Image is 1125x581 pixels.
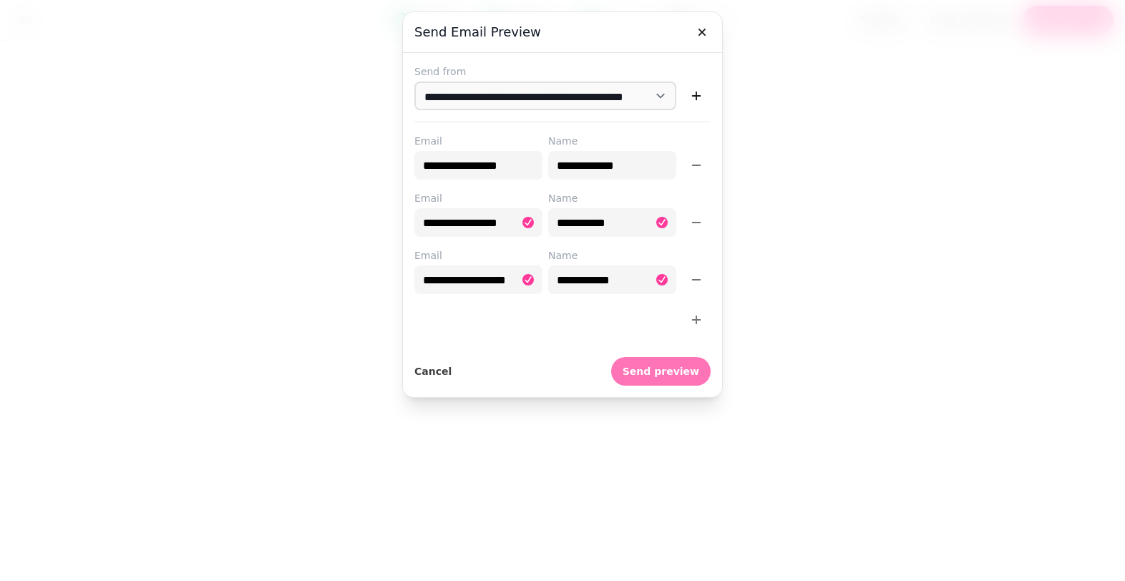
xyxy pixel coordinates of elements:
[548,134,676,148] label: Name
[414,248,542,263] label: Email
[414,191,542,205] label: Email
[611,357,711,386] button: Send preview
[623,366,699,376] span: Send preview
[414,24,711,41] h3: Send email preview
[548,248,676,263] label: Name
[414,357,452,386] button: Cancel
[414,134,542,148] label: Email
[414,64,711,79] label: Send from
[414,366,452,376] span: Cancel
[548,191,676,205] label: Name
